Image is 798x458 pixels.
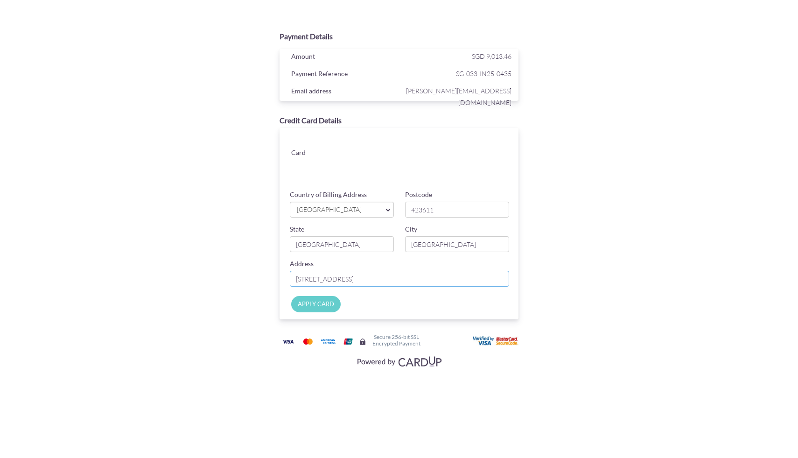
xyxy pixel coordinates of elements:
[280,115,518,126] div: Credit Card Details
[290,202,394,218] a: [GEOGRAPHIC_DATA]
[473,336,519,346] img: User card
[319,336,337,347] img: American Express
[284,85,401,99] div: Email address
[401,68,511,79] span: SG-033-IN25-0435
[284,68,401,82] div: Payment Reference
[472,52,511,60] span: SGD 9,013.46
[290,190,367,199] label: Country of Billing Address
[299,336,317,347] img: Mastercard
[350,158,429,175] iframe: Secure card expiration date input frame
[405,190,432,199] label: Postcode
[430,158,510,175] iframe: Secure card security code input frame
[405,225,417,234] label: City
[350,137,510,154] iframe: Secure card number input frame
[352,352,446,370] img: Visa, Mastercard
[339,336,357,347] img: Union Pay
[279,336,297,347] img: Visa
[359,338,366,345] img: Secure lock
[401,85,511,108] span: [PERSON_NAME][EMAIL_ADDRESS][DOMAIN_NAME]
[296,205,378,215] span: [GEOGRAPHIC_DATA]
[284,50,401,64] div: Amount
[290,225,304,234] label: State
[280,31,518,42] div: Payment Details
[284,147,343,161] div: Card
[291,296,341,312] input: APPLY CARD
[372,334,420,346] h6: Secure 256-bit SSL Encrypted Payment
[290,259,314,268] label: Address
